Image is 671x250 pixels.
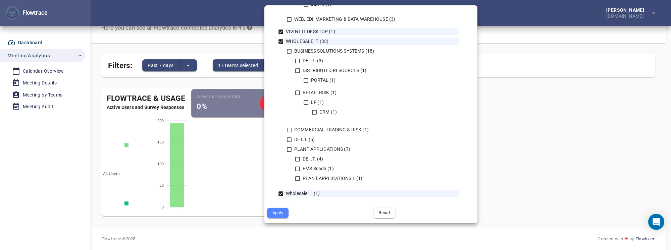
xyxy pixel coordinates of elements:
div: CRM (1) [318,109,426,116]
div: WHOLESALE IT (33) [285,38,459,45]
div: DE I.T. (3) [301,57,443,64]
div: COMMERCIAL TRADING & RISK (1) [293,126,451,133]
div: Wholesale IT (1) [285,190,459,197]
div: Open Intercom Messenger [648,214,664,230]
button: Reset [374,208,395,218]
span: Reset [378,209,391,217]
div: RETAIL RISK (1) [301,89,443,96]
div: VIVINT IT DESKTOP (1) [285,28,459,35]
div: PLANT APPLICATIONS 1 (1) [301,175,443,182]
div: DISTRIBUTED RESOURCES (1) [301,67,443,74]
div: EMS Scada (1) [301,165,443,172]
div: WEB, EDI, MARKETING & DATA WAREHOUSE (3) [293,16,451,23]
span: Apply [272,209,284,217]
div: LF (1) [310,99,434,106]
div: BUSINESS SOLUTIONS SYSTEMS (18) [293,48,451,55]
div: PORTAL (1) [310,77,434,84]
div: DE I.T. (5) [293,136,451,143]
div: PLANT APPLICATIONS (7) [293,146,451,153]
div: DE I.T. (4) [301,155,443,163]
button: Apply [267,208,289,218]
